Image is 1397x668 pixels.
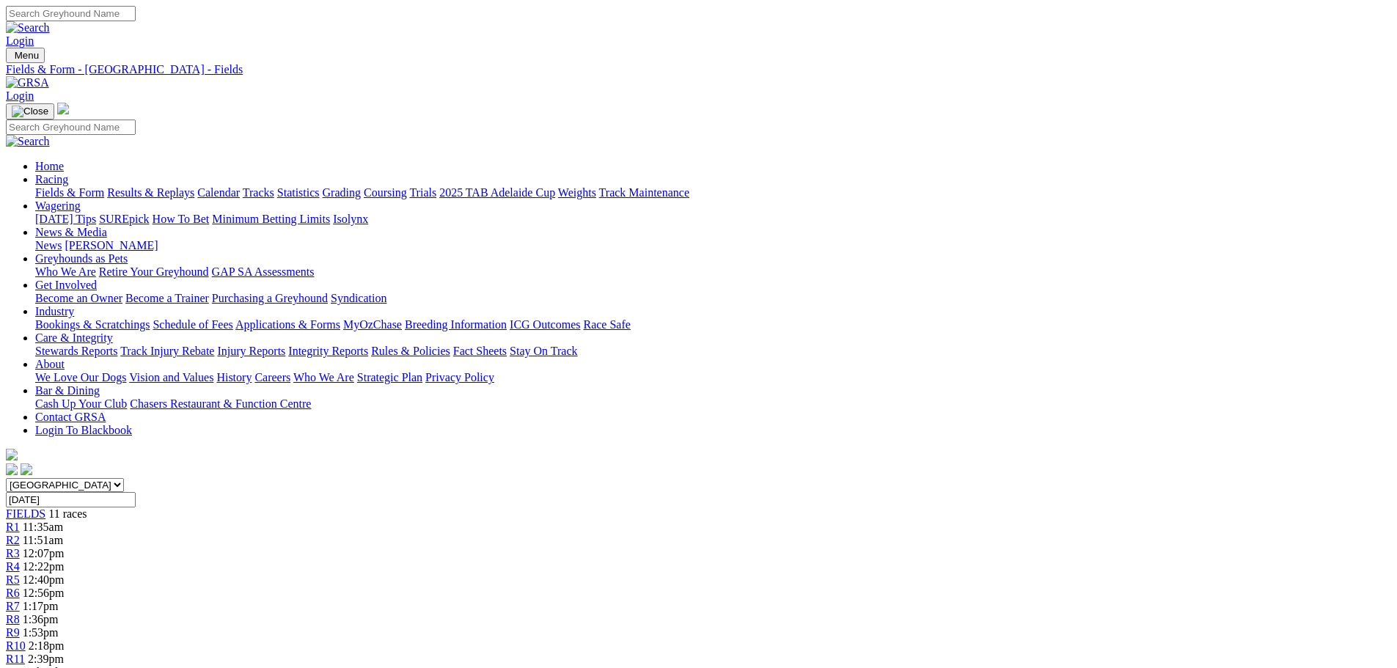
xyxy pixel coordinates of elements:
[130,397,311,410] a: Chasers Restaurant & Function Centre
[439,186,555,199] a: 2025 TAB Adelaide Cup
[35,397,127,410] a: Cash Up Your Club
[6,521,20,533] a: R1
[6,103,54,120] button: Toggle navigation
[510,345,577,357] a: Stay On Track
[6,613,20,625] span: R8
[107,186,194,199] a: Results & Replays
[6,89,34,102] a: Login
[35,173,68,186] a: Racing
[35,318,1391,331] div: Industry
[153,318,232,331] a: Schedule of Fees
[254,371,290,383] a: Careers
[197,186,240,199] a: Calendar
[6,34,34,47] a: Login
[35,292,122,304] a: Become an Owner
[6,449,18,460] img: logo-grsa-white.png
[6,534,20,546] a: R2
[35,397,1391,411] div: Bar & Dining
[23,613,59,625] span: 1:36pm
[23,534,63,546] span: 11:51am
[23,573,65,586] span: 12:40pm
[6,135,50,148] img: Search
[23,587,65,599] span: 12:56pm
[29,639,65,652] span: 2:18pm
[6,63,1391,76] a: Fields & Form - [GEOGRAPHIC_DATA] - Fields
[6,573,20,586] a: R5
[99,213,149,225] a: SUREpick
[277,186,320,199] a: Statistics
[212,213,330,225] a: Minimum Betting Limits
[35,186,1391,199] div: Racing
[35,371,126,383] a: We Love Our Dogs
[57,103,69,114] img: logo-grsa-white.png
[6,21,50,34] img: Search
[35,213,1391,226] div: Wagering
[35,358,65,370] a: About
[510,318,580,331] a: ICG Outcomes
[583,318,630,331] a: Race Safe
[6,626,20,639] a: R9
[125,292,209,304] a: Become a Trainer
[23,600,59,612] span: 1:17pm
[6,547,20,559] a: R3
[35,239,1391,252] div: News & Media
[343,318,402,331] a: MyOzChase
[216,371,252,383] a: History
[35,239,62,252] a: News
[6,463,18,475] img: facebook.svg
[6,600,20,612] a: R7
[153,213,210,225] a: How To Bet
[6,120,136,135] input: Search
[453,345,507,357] a: Fact Sheets
[99,265,209,278] a: Retire Your Greyhound
[35,371,1391,384] div: About
[371,345,450,357] a: Rules & Policies
[21,463,32,475] img: twitter.svg
[293,371,354,383] a: Who We Are
[331,292,386,304] a: Syndication
[35,199,81,212] a: Wagering
[6,6,136,21] input: Search
[599,186,689,199] a: Track Maintenance
[6,639,26,652] span: R10
[35,252,128,265] a: Greyhounds as Pets
[35,345,1391,358] div: Care & Integrity
[35,213,96,225] a: [DATE] Tips
[217,345,285,357] a: Injury Reports
[120,345,214,357] a: Track Injury Rebate
[333,213,368,225] a: Isolynx
[405,318,507,331] a: Breeding Information
[35,160,64,172] a: Home
[35,331,113,344] a: Care & Integrity
[65,239,158,252] a: [PERSON_NAME]
[6,76,49,89] img: GRSA
[6,507,45,520] span: FIELDS
[6,48,45,63] button: Toggle navigation
[6,492,136,507] input: Select date
[23,521,63,533] span: 11:35am
[243,186,274,199] a: Tracks
[35,265,96,278] a: Who We Are
[35,186,104,199] a: Fields & Form
[323,186,361,199] a: Grading
[35,226,107,238] a: News & Media
[35,411,106,423] a: Contact GRSA
[212,265,315,278] a: GAP SA Assessments
[23,626,59,639] span: 1:53pm
[409,186,436,199] a: Trials
[288,345,368,357] a: Integrity Reports
[6,560,20,573] a: R4
[35,318,150,331] a: Bookings & Scratchings
[28,653,64,665] span: 2:39pm
[235,318,340,331] a: Applications & Forms
[35,424,132,436] a: Login To Blackbook
[23,547,65,559] span: 12:07pm
[6,587,20,599] a: R6
[12,106,48,117] img: Close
